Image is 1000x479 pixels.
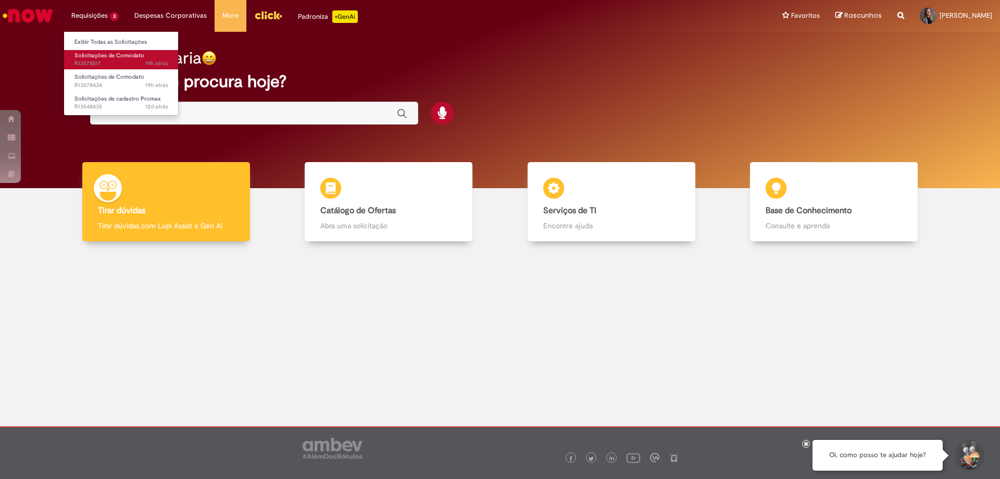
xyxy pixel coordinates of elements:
[64,93,179,113] a: Aberto R13548435 : Solicitações de cadastro Promax
[64,71,179,91] a: Aberto R13578434 : Solicitações de Comodato
[55,162,278,242] a: Tirar dúvidas Tirar dúvidas com Lupi Assist e Gen Ai
[627,451,640,464] img: logo_footer_youtube.png
[74,95,161,103] span: Solicitações de cadastro Promax
[766,220,902,231] p: Consulte e aprenda
[766,205,852,216] b: Base de Conhecimento
[543,205,596,216] b: Serviços de TI
[145,81,168,89] span: 19h atrás
[609,456,615,462] img: logo_footer_linkedin.png
[332,10,358,23] p: +GenAi
[320,205,396,216] b: Catálogo de Ofertas
[90,72,910,91] h2: O que você procura hoje?
[74,52,144,59] span: Solicitações de Comodato
[74,103,168,111] span: R13548435
[145,81,168,89] time: 29/09/2025 17:04:38
[202,51,217,66] img: happy-face.png
[1,5,55,26] img: ServiceNow
[835,11,882,21] a: Rascunhos
[145,59,168,67] span: 19h atrás
[64,31,179,116] ul: Requisições
[953,440,984,471] button: Iniciar Conversa de Suporte
[98,205,145,216] b: Tirar dúvidas
[278,162,501,242] a: Catálogo de Ofertas Abra uma solicitação
[568,456,573,461] img: logo_footer_facebook.png
[145,59,168,67] time: 29/09/2025 17:19:47
[74,59,168,68] span: R13578517
[650,453,659,462] img: logo_footer_workplace.png
[64,36,179,48] a: Exibir Todas as Solicitações
[669,453,679,462] img: logo_footer_naosei.png
[110,12,119,21] span: 3
[71,10,108,21] span: Requisições
[791,10,820,21] span: Favoritos
[98,220,234,231] p: Tirar dúvidas com Lupi Assist e Gen Ai
[64,50,179,69] a: Aberto R13578517 : Solicitações de Comodato
[303,438,362,459] img: logo_footer_ambev_rotulo_gray.png
[298,10,358,23] div: Padroniza
[134,10,207,21] span: Despesas Corporativas
[74,73,144,81] span: Solicitações de Comodato
[589,456,594,461] img: logo_footer_twitter.png
[813,440,943,471] div: Oi, como posso te ajudar hoje?
[500,162,723,242] a: Serviços de TI Encontre ajuda
[844,10,882,20] span: Rascunhos
[254,7,282,23] img: click_logo_yellow_360x200.png
[222,10,239,21] span: More
[145,103,168,110] span: 12d atrás
[320,220,457,231] p: Abra uma solicitação
[145,103,168,110] time: 18/09/2025 17:00:03
[543,220,680,231] p: Encontre ajuda
[723,162,946,242] a: Base de Conhecimento Consulte e aprenda
[74,81,168,90] span: R13578434
[940,11,992,20] span: [PERSON_NAME]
